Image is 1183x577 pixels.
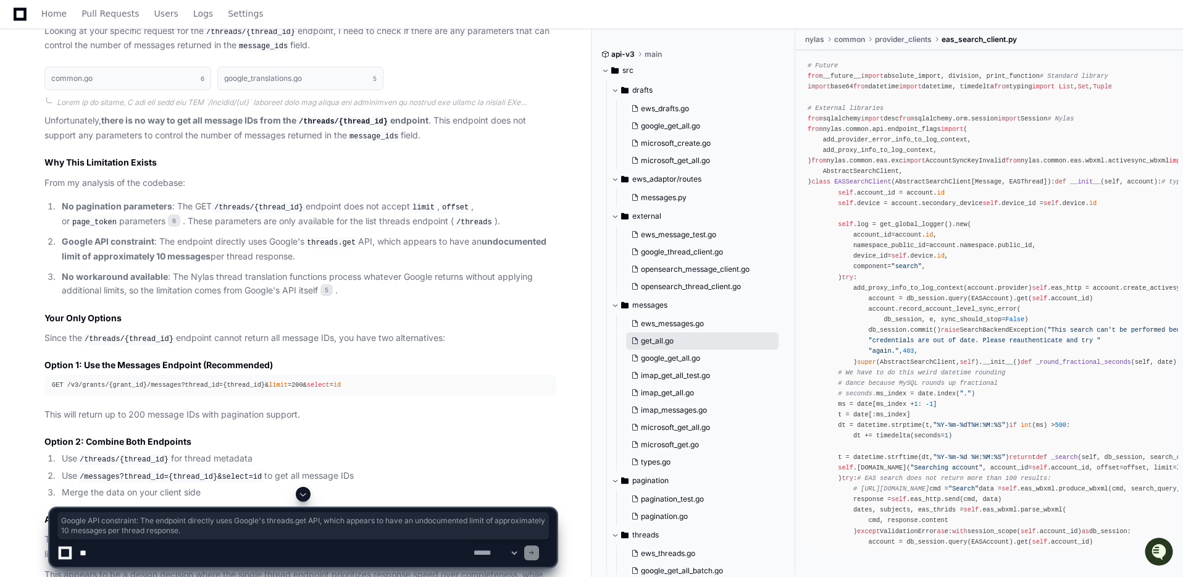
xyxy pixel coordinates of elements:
span: self [1043,200,1059,207]
p: Since the endpoint cannot return all message IDs, you have two alternatives: [44,331,556,346]
span: ews_message_test.go [641,230,716,240]
span: microsoft_get.go [641,440,699,450]
h2: Your Only Options [44,312,556,324]
button: ews_drafts.go [626,100,779,117]
span: id [937,189,944,196]
button: google_translations.go5 [217,67,384,90]
span: self, date [1135,358,1173,366]
span: Settings [228,10,263,17]
code: /threads/{thread_id} [212,202,306,213]
span: def [1055,178,1066,185]
p: This will return up to 200 message IDs with pagination support. [44,408,556,422]
span: id [937,252,944,259]
span: def [1036,453,1047,461]
span: Users [154,10,178,17]
span: try [842,274,853,281]
span: int [1021,421,1032,429]
svg: Directory [621,209,629,224]
span: self [838,221,853,228]
button: microsoft_get_all.go [626,152,779,169]
span: __init__ [1070,178,1100,185]
span: id [926,231,933,238]
code: /threads [454,217,495,228]
button: ews_adaptor/routes [611,169,786,189]
button: microsoft_get_all.go [626,419,779,436]
code: /threads/{thread_id} [82,334,176,345]
span: Tuple [1093,83,1112,90]
code: /threads/{thread_id} [77,454,171,465]
button: microsoft_get.go [626,436,779,453]
span: from [899,115,914,122]
span: imap_messages.go [641,405,707,415]
span: raise [941,326,960,334]
button: opensearch_message_client.go [626,261,779,278]
span: "Search" [948,485,979,492]
span: common [834,35,865,44]
span: ews_messages.go [641,319,704,329]
span: self [1032,295,1047,302]
span: # Future [808,62,838,69]
span: def [1021,358,1032,366]
span: limit [269,381,288,389]
span: 1 [945,432,948,439]
strong: Google API constraint [62,236,154,246]
button: common.go6 [44,67,211,90]
span: from [994,83,1010,90]
span: # seconds. [838,390,876,397]
span: google_get_all.go [641,353,700,363]
code: page_token [70,217,119,228]
span: import [998,115,1021,122]
span: try [842,474,853,482]
span: import [808,83,830,90]
button: get_all.go [626,332,779,350]
span: # EAS search does not return more than 100 results: [857,474,1051,482]
h1: common.go [51,75,93,82]
span: "." [959,390,971,397]
button: external [611,206,786,226]
span: "again." [869,347,899,355]
svg: Directory [621,298,629,313]
span: self [838,189,853,196]
span: microsoft_create.go [641,138,711,148]
button: imap_get_all.go [626,384,779,402]
span: "Searching account" [910,464,982,471]
span: List [1059,83,1074,90]
span: drafts [632,85,653,95]
button: opensearch_thread_client.go [626,278,779,295]
svg: Directory [621,83,629,98]
span: "%Y-%m-%d %H:%M:%S" [933,453,1005,461]
span: _search [1051,453,1077,461]
span: "%Y-%m-%dT%H:%M:%S" [933,421,1005,429]
span: class [811,178,830,185]
span: imap_get_all.go [641,388,694,398]
span: id [333,381,341,389]
img: PlayerZero [12,12,37,37]
span: 5 [320,284,333,297]
span: from [808,125,823,133]
span: 500 [1055,421,1066,429]
button: messages.py [626,189,779,206]
span: Pylon [123,130,149,139]
p: Looking at your specific request for the endpoint, I need to check if there are any parameters th... [44,24,556,53]
code: /messages?thread_id={thread_id}&select=id [77,471,264,482]
span: from [808,115,823,122]
span: pagination [632,476,669,486]
button: Start new chat [210,96,225,111]
span: # [URL][DOMAIN_NAME] [853,485,929,492]
div: Start new chat [42,92,203,104]
span: select [307,381,330,389]
span: nylas [805,35,824,44]
button: pagination [611,471,786,491]
img: 1756235613930-3d25f9e4-fa56-45dd-b3ad-e072dfbd1548 [12,92,35,114]
li: Merge the data on your client side [58,486,556,500]
button: drafts [611,80,786,100]
span: 6 [168,214,180,227]
span: messages [632,300,667,310]
span: Home [41,10,67,17]
span: Google API constraint: The endpoint directly uses Google's threads.get API, which appears to have... [61,516,545,536]
span: google_thread_client.go [641,247,723,257]
span: # External libraries [808,104,884,112]
p: : The GET endpoint does not accept , , or parameters . These parameters are only available for th... [62,200,556,229]
code: /threads/{thread_id} [204,27,298,38]
button: ews_message_test.go [626,226,779,243]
